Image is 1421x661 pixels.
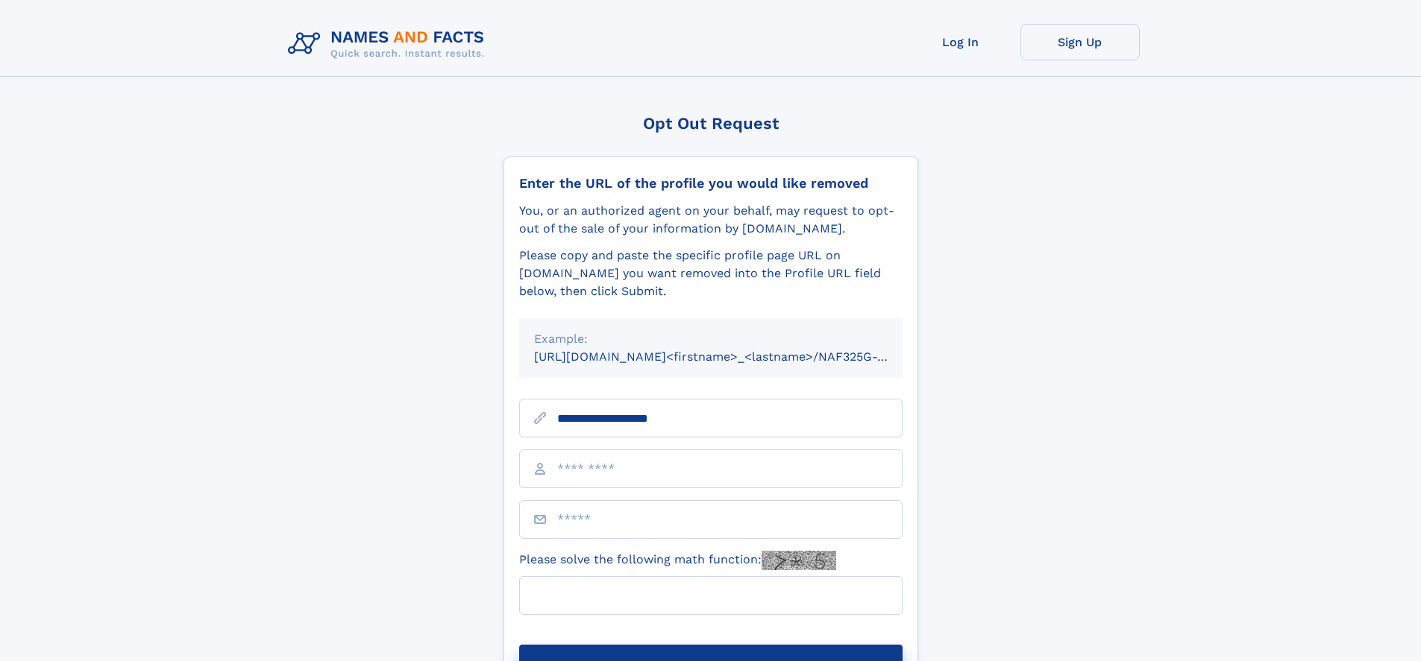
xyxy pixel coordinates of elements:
div: Example: [534,330,888,348]
div: Opt Out Request [504,114,918,133]
a: Sign Up [1020,24,1140,60]
div: You, or an authorized agent on your behalf, may request to opt-out of the sale of your informatio... [519,202,903,238]
small: [URL][DOMAIN_NAME]<firstname>_<lastname>/NAF325G-xxxxxxxx [534,350,931,364]
a: Log In [901,24,1020,60]
div: Please copy and paste the specific profile page URL on [DOMAIN_NAME] you want removed into the Pr... [519,247,903,300]
div: Enter the URL of the profile you would like removed [519,175,903,192]
img: Logo Names and Facts [282,24,497,64]
label: Please solve the following math function: [519,551,836,570]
